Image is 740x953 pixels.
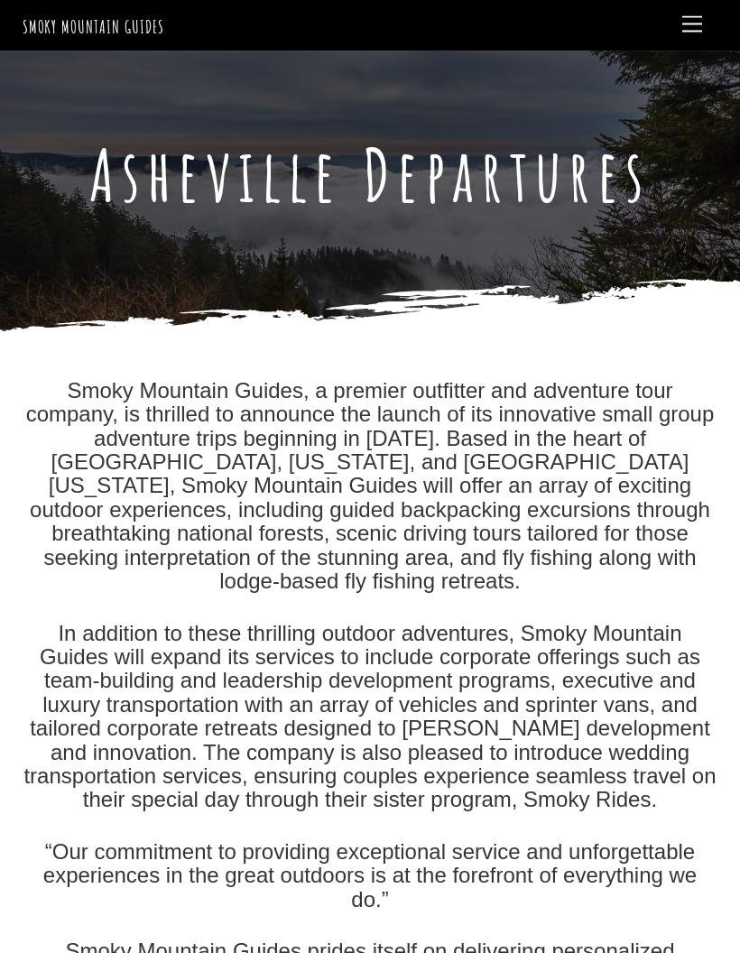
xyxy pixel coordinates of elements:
[23,622,718,812] p: In addition to these thrilling outdoor adventures, Smoky Mountain Guides will expand its services...
[23,379,718,594] p: Smoky Mountain Guides, a premier outfitter and adventure tour company, is thrilled to announce th...
[23,15,164,38] a: Smoky Mountain Guides
[23,840,718,911] p: “Our commitment to providing exceptional service and unforgettable experiences in the great outdo...
[674,7,710,42] a: Menu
